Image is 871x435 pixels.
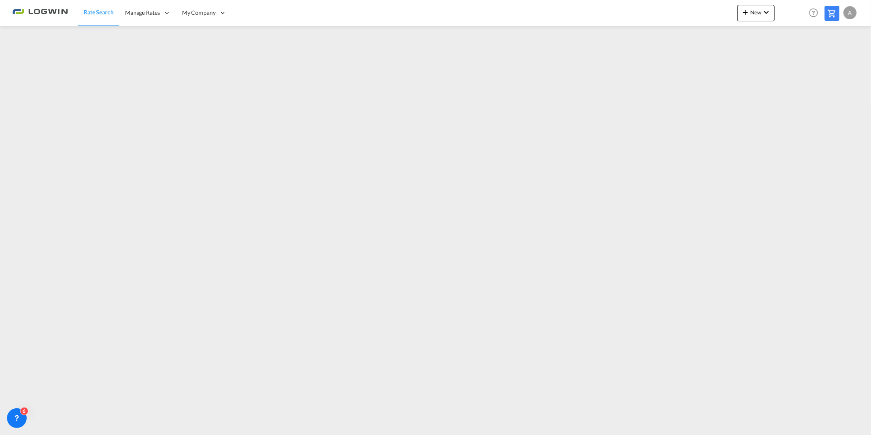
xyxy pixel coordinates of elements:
[182,9,216,17] span: My Company
[807,6,825,21] div: Help
[844,6,857,19] div: A
[741,9,771,16] span: New
[741,7,750,17] md-icon: icon-plus 400-fg
[125,9,160,17] span: Manage Rates
[737,5,775,21] button: icon-plus 400-fgNewicon-chevron-down
[762,7,771,17] md-icon: icon-chevron-down
[84,9,114,16] span: Rate Search
[12,4,68,22] img: 2761ae10d95411efa20a1f5e0282d2d7.png
[807,6,821,20] span: Help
